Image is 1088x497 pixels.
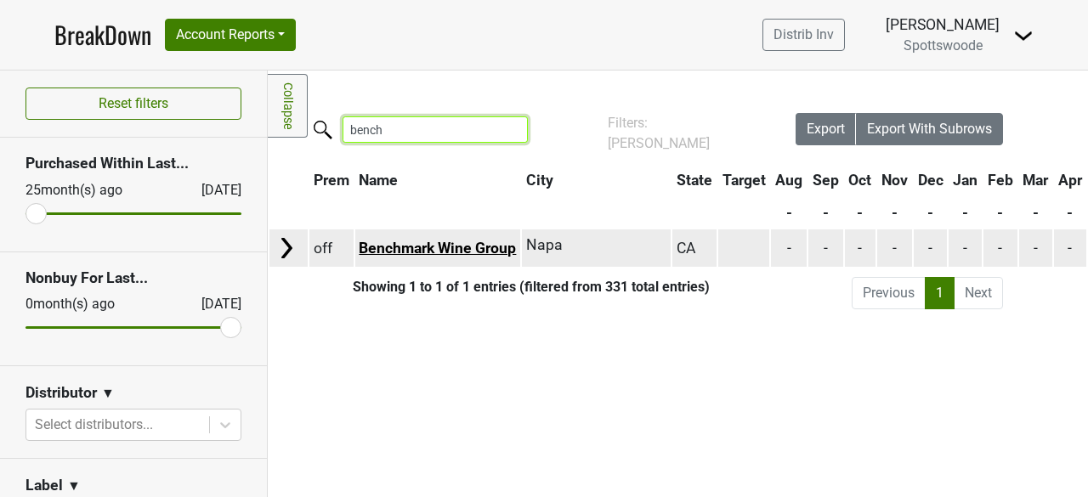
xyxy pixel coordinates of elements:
[54,17,151,53] a: BreakDown
[1054,197,1086,228] th: -
[762,19,845,51] a: Distrib Inv
[1013,25,1034,46] img: Dropdown Menu
[787,240,791,257] span: -
[722,172,766,189] span: Target
[67,476,81,496] span: ▼
[771,197,807,228] th: -
[1068,240,1072,257] span: -
[314,172,349,189] span: Prem
[858,240,862,257] span: -
[914,197,948,228] th: -
[983,197,1017,228] th: -
[165,19,296,51] button: Account Reports
[526,236,563,253] span: Napa
[309,229,354,266] td: off
[796,113,857,145] button: Export
[186,294,241,314] div: [DATE]
[25,269,241,287] h3: Nonbuy For Last...
[1019,197,1053,228] th: -
[268,279,710,295] div: Showing 1 to 1 of 1 entries (filtered from 331 total entries)
[25,180,161,200] div: 25 month(s) ago
[877,197,912,228] th: -
[914,165,948,195] th: Dec: activate to sort column ascending
[877,165,912,195] th: Nov: activate to sort column ascending
[845,165,876,195] th: Oct: activate to sort column ascending
[25,477,63,494] h3: Label
[359,172,398,189] span: Name
[25,294,161,314] div: 0 month(s) ago
[808,165,843,195] th: Sep: activate to sort column ascending
[807,121,845,137] span: Export
[101,383,115,404] span: ▼
[25,384,97,402] h3: Distributor
[845,197,876,228] th: -
[867,121,992,137] span: Export With Subrows
[925,277,955,309] a: 1
[928,240,932,257] span: -
[1054,165,1086,195] th: Apr: activate to sort column ascending
[856,113,1003,145] button: Export With Subrows
[1034,240,1038,257] span: -
[949,197,982,228] th: -
[963,240,967,257] span: -
[268,74,308,138] a: Collapse
[672,165,717,195] th: State: activate to sort column ascending
[608,113,748,154] div: Filters:
[274,235,299,261] img: Arrow right
[998,240,1002,257] span: -
[1019,165,1053,195] th: Mar: activate to sort column ascending
[824,240,828,257] span: -
[25,155,241,172] h3: Purchased Within Last...
[359,240,516,257] a: Benchmark Wine Group
[522,165,662,195] th: City: activate to sort column ascending
[269,165,308,195] th: &nbsp;: activate to sort column ascending
[983,165,1017,195] th: Feb: activate to sort column ascending
[771,165,807,195] th: Aug: activate to sort column ascending
[608,135,710,151] span: [PERSON_NAME]
[25,88,241,120] button: Reset filters
[309,165,354,195] th: Prem: activate to sort column ascending
[677,240,695,257] span: CA
[718,165,770,195] th: Target: activate to sort column ascending
[808,197,843,228] th: -
[892,240,897,257] span: -
[949,165,982,195] th: Jan: activate to sort column ascending
[355,165,521,195] th: Name: activate to sort column ascending
[904,37,983,54] span: Spottswoode
[186,180,241,200] div: [DATE]
[886,14,1000,36] div: [PERSON_NAME]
